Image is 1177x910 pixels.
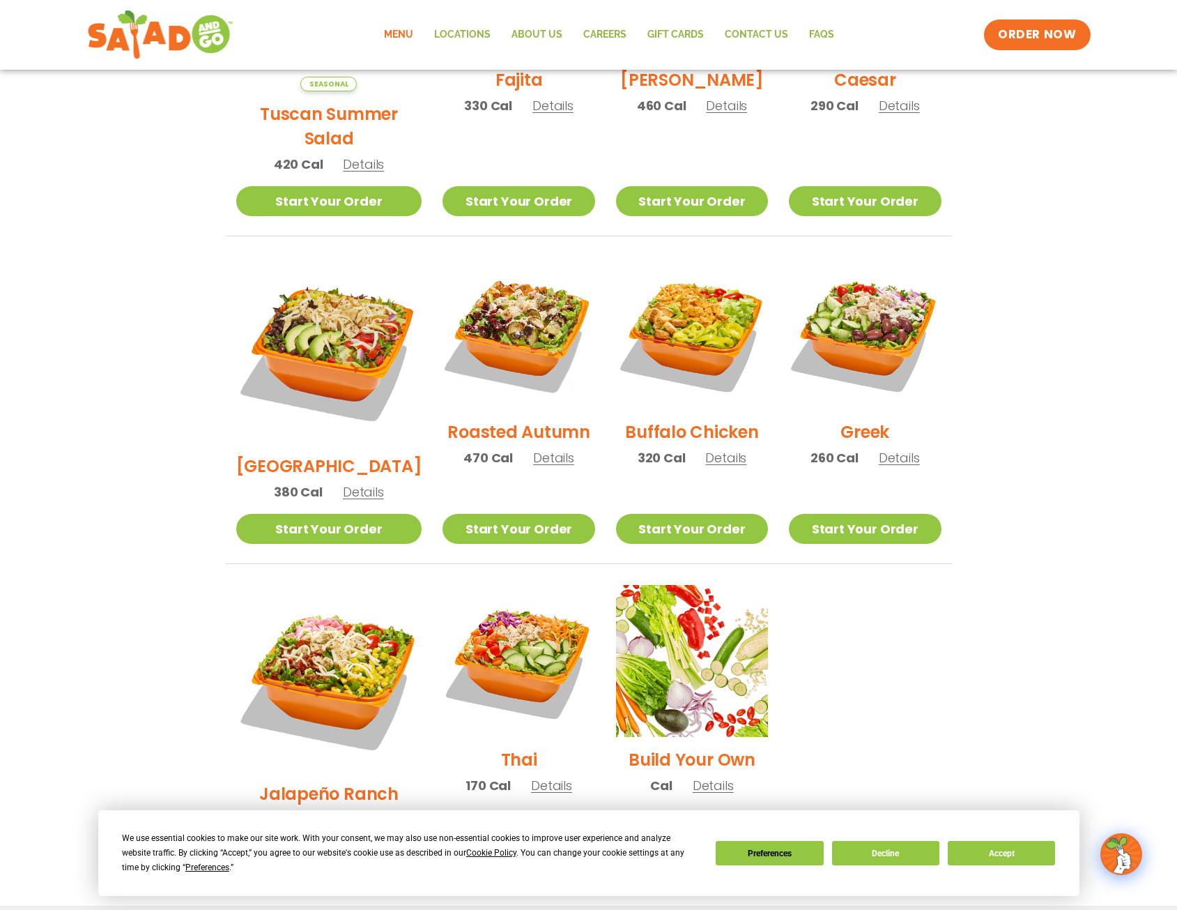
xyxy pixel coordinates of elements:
[625,420,758,444] h2: Buffalo Chicken
[495,68,543,92] h2: Fajita
[122,831,699,875] div: We use essential cookies to make our site work. With your consent, we may also use non-essential ...
[650,776,672,795] span: Cal
[98,810,1079,896] div: Cookie Consent Prompt
[464,96,512,115] span: 330 Cal
[236,514,422,544] a: Start Your Order
[714,19,799,51] a: Contact Us
[466,848,516,858] span: Cookie Policy
[789,514,941,544] a: Start Your Order
[948,841,1055,865] button: Accept
[185,863,229,872] span: Preferences
[789,186,941,216] a: Start Your Order
[573,19,637,51] a: Careers
[1102,835,1141,874] img: wpChatIcon
[834,68,896,92] h2: Caesar
[693,777,734,794] span: Details
[638,448,686,467] span: 320 Cal
[374,19,424,51] a: Menu
[616,186,768,216] a: Start Your Order
[424,19,501,51] a: Locations
[343,156,384,173] span: Details
[343,483,384,501] span: Details
[879,449,920,467] span: Details
[87,7,234,63] img: new-SAG-logo-768×292
[629,748,755,772] h2: Build Your Own
[637,19,714,51] a: GIFT CARDS
[810,448,859,467] span: 260 Cal
[300,77,357,91] span: Seasonal
[236,454,422,478] h2: [GEOGRAPHIC_DATA]
[879,97,920,114] span: Details
[236,257,422,443] img: Product photo for BBQ Ranch Salad
[374,19,845,51] nav: Menu
[799,19,845,51] a: FAQs
[443,514,594,544] a: Start Your Order
[998,26,1076,43] span: ORDER NOW
[531,777,572,794] span: Details
[501,19,573,51] a: About Us
[620,68,764,92] h2: [PERSON_NAME]
[501,748,537,772] h2: Thai
[236,102,422,151] h2: Tuscan Summer Salad
[832,841,939,865] button: Decline
[236,585,422,771] img: Product photo for Jalapeño Ranch Salad
[274,483,323,501] span: 380 Cal
[637,96,686,115] span: 460 Cal
[259,782,399,806] h2: Jalapeño Ranch
[840,420,889,444] h2: Greek
[443,585,594,737] img: Product photo for Thai Salad
[616,257,768,409] img: Product photo for Buffalo Chicken Salad
[789,257,941,409] img: Product photo for Greek Salad
[984,20,1090,50] a: ORDER NOW
[810,96,859,115] span: 290 Cal
[706,97,747,114] span: Details
[443,186,594,216] a: Start Your Order
[705,449,746,467] span: Details
[616,514,768,544] a: Start Your Order
[466,776,511,795] span: 170 Cal
[616,585,768,737] img: Product photo for Build Your Own
[533,449,574,467] span: Details
[716,841,823,865] button: Preferences
[443,257,594,409] img: Product photo for Roasted Autumn Salad
[274,155,323,174] span: 420 Cal
[463,448,513,467] span: 470 Cal
[532,97,574,114] span: Details
[236,186,422,216] a: Start Your Order
[447,420,590,444] h2: Roasted Autumn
